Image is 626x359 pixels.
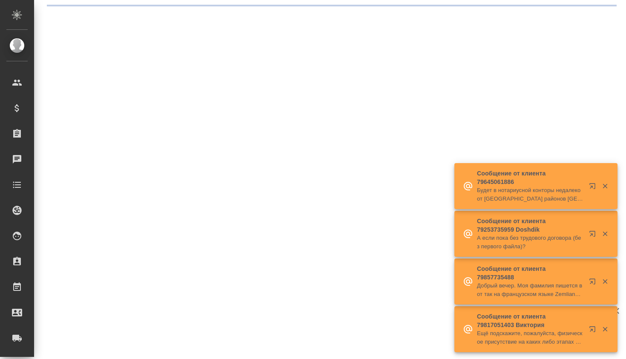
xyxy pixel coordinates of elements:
button: Закрыть [596,230,614,238]
p: Ещё подскажите, пожалуйста, физическое присутствие на каких либо этапах потребуется? Или уже только [477,329,583,346]
button: Открыть в новой вкладке [584,273,604,293]
p: Сообщение от клиента 79817051403 Виктория [477,312,583,329]
button: Закрыть [596,278,614,285]
p: Добрый вечер. Моя фамилия пишется вот так на французском языке Zemlianski [PERSON_NAME] [477,281,583,299]
button: Открыть в новой вкладке [584,178,604,198]
p: Сообщение от клиента 79857735488 [477,264,583,281]
button: Открыть в новой вкладке [584,321,604,341]
p: Сообщение от клиента 79253735959 Doshdik [477,217,583,234]
button: Закрыть [596,325,614,333]
p: Сообщение от клиента 79645061886 [477,169,583,186]
p: А если пока без трудового договора (без первого файла)? [477,234,583,251]
p: Будет в нотариусной конторы недалеко от [GEOGRAPHIC_DATA] районов [GEOGRAPHIC_DATA] и [GEOGRAPHIC... [477,186,583,203]
button: Закрыть [596,182,614,190]
button: Открыть в новой вкладке [584,225,604,246]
